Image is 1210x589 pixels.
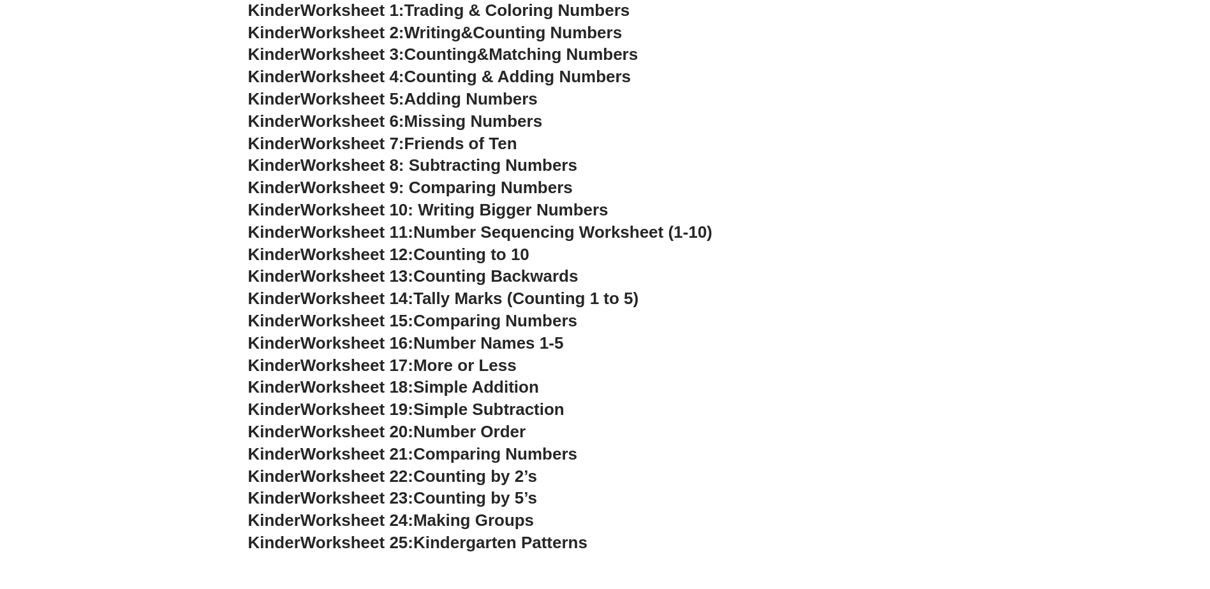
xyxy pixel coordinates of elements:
span: Tally Marks (Counting 1 to 5) [413,289,638,308]
span: Worksheet 10: Writing Bigger Numbers [300,200,609,219]
span: Friends of Ten [404,134,517,153]
span: Kinder [248,67,300,86]
span: Kinder [248,23,300,42]
span: Kinder [248,511,300,530]
span: Matching Numbers [489,45,638,64]
a: KinderWorksheet 3:Counting&Matching Numbers [248,45,638,64]
span: Worksheet 20: [300,422,413,441]
span: Comparing Numbers [413,444,577,463]
span: Worksheet 25: [300,533,413,552]
span: Number Sequencing Worksheet (1-10) [413,222,712,242]
iframe: Chat Widget [998,445,1210,589]
span: Kinder [248,134,300,153]
span: Worksheet 24: [300,511,413,530]
span: Kinder [248,222,300,242]
span: Adding Numbers [404,89,538,108]
span: Kinder [248,488,300,507]
span: Kinder [248,156,300,175]
span: Kinder [248,1,300,20]
span: Kinder [248,266,300,286]
span: Worksheet 15: [300,311,413,330]
span: Worksheet 23: [300,488,413,507]
span: Writing [404,23,461,42]
a: KinderWorksheet 8: Subtracting Numbers [248,156,577,175]
span: Kinder [248,200,300,219]
span: Kinder [248,45,300,64]
span: Worksheet 17: [300,356,413,375]
a: KinderWorksheet 2:Writing&Counting Numbers [248,23,623,42]
span: Kinder [248,112,300,131]
a: KinderWorksheet 1:Trading & Coloring Numbers [248,1,630,20]
span: Simple Addition [413,377,539,396]
span: Kinder [248,377,300,396]
span: Counting Numbers [473,23,622,42]
span: Kinder [248,311,300,330]
a: KinderWorksheet 4:Counting & Adding Numbers [248,67,631,86]
a: KinderWorksheet 9: Comparing Numbers [248,178,573,197]
span: Worksheet 4: [300,67,404,86]
span: Counting Backwards [413,266,578,286]
a: KinderWorksheet 5:Adding Numbers [248,89,538,108]
span: Counting to 10 [413,245,529,264]
span: Kindergarten Patterns [413,533,587,552]
a: KinderWorksheet 6:Missing Numbers [248,112,543,131]
span: Trading & Coloring Numbers [404,1,630,20]
a: KinderWorksheet 10: Writing Bigger Numbers [248,200,609,219]
span: Worksheet 12: [300,245,413,264]
span: Kinder [248,467,300,486]
span: Worksheet 18: [300,377,413,396]
span: Worksheet 13: [300,266,413,286]
span: Counting & Adding Numbers [404,67,631,86]
span: Kinder [248,89,300,108]
span: More or Less [413,356,517,375]
span: Worksheet 16: [300,333,413,353]
span: Kinder [248,245,300,264]
span: Kinder [248,356,300,375]
span: Worksheet 22: [300,467,413,486]
span: Making Groups [413,511,534,530]
span: Kinder [248,444,300,463]
span: Worksheet 9: Comparing Numbers [300,178,573,197]
span: Kinder [248,333,300,353]
span: Kinder [248,289,300,308]
span: Counting by 5’s [413,488,537,507]
span: Kinder [248,422,300,441]
span: Worksheet 19: [300,400,413,419]
span: Worksheet 2: [300,23,404,42]
span: Counting [404,45,477,64]
span: Worksheet 21: [300,444,413,463]
span: Kinder [248,533,300,552]
span: Counting by 2’s [413,467,537,486]
span: Worksheet 8: Subtracting Numbers [300,156,577,175]
span: Kinder [248,178,300,197]
span: Comparing Numbers [413,311,577,330]
span: Number Names 1-5 [413,333,563,353]
span: Missing Numbers [404,112,543,131]
span: Worksheet 6: [300,112,404,131]
span: Worksheet 14: [300,289,413,308]
a: KinderWorksheet 7:Friends of Ten [248,134,517,153]
span: Worksheet 7: [300,134,404,153]
span: Worksheet 3: [300,45,404,64]
span: Kinder [248,400,300,419]
span: Simple Subtraction [413,400,564,419]
span: Worksheet 11: [300,222,413,242]
span: Worksheet 5: [300,89,404,108]
span: Number Order [413,422,526,441]
span: Worksheet 1: [300,1,404,20]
